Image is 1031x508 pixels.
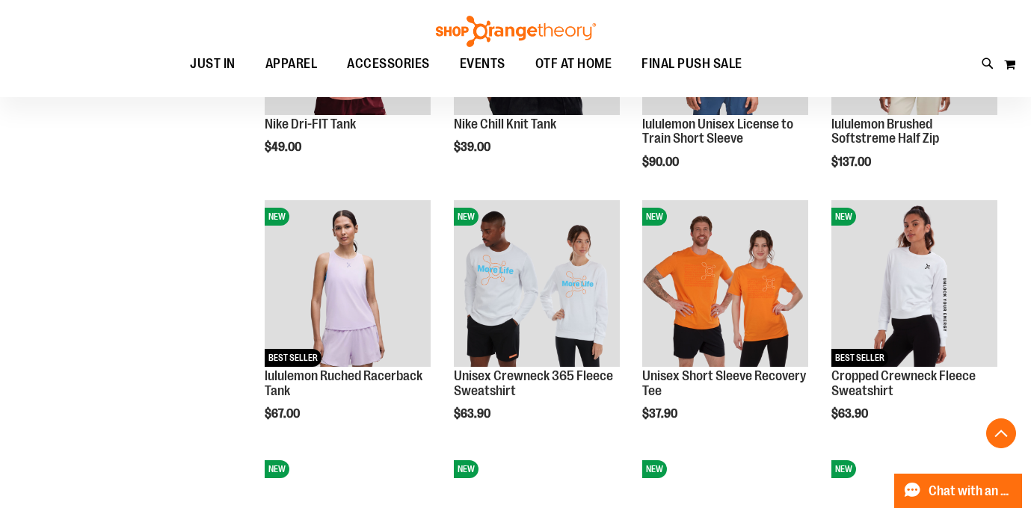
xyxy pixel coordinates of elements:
[446,193,627,459] div: product
[627,47,757,81] a: FINAL PUSH SALE
[642,460,667,478] span: NEW
[894,474,1023,508] button: Chat with an Expert
[642,155,681,169] span: $90.00
[831,200,997,368] a: Cropped Crewneck Fleece SweatshirtNEWBEST SELLER
[265,140,304,154] span: $49.00
[831,368,976,398] a: Cropped Crewneck Fleece Sweatshirt
[642,200,808,368] a: Unisex Short Sleeve Recovery TeeNEW
[831,349,888,367] span: BEST SELLER
[454,208,478,226] span: NEW
[642,117,793,146] a: lululemon Unisex License to Train Short Sleeve
[265,117,356,131] a: Nike Dri-FIT Tank
[175,47,250,81] a: JUST IN
[642,208,667,226] span: NEW
[454,200,620,366] img: Unisex Crewneck 365 Fleece Sweatshirt
[265,200,431,368] a: lululemon Ruched Racerback TankNEWBEST SELLER
[454,407,493,421] span: $63.90
[434,16,598,47] img: Shop Orangetheory
[831,208,856,226] span: NEW
[831,407,870,421] span: $63.90
[454,460,478,478] span: NEW
[641,47,742,81] span: FINAL PUSH SALE
[824,193,1005,459] div: product
[454,140,493,154] span: $39.00
[831,460,856,478] span: NEW
[265,349,321,367] span: BEST SELLER
[265,47,318,81] span: APPAREL
[250,47,333,81] a: APPAREL
[454,200,620,368] a: Unisex Crewneck 365 Fleece SweatshirtNEW
[520,47,627,81] a: OTF AT HOME
[454,368,613,398] a: Unisex Crewneck 365 Fleece Sweatshirt
[265,368,422,398] a: lululemon Ruched Racerback Tank
[929,484,1013,498] span: Chat with an Expert
[265,407,302,421] span: $67.00
[460,47,505,81] span: EVENTS
[257,193,438,459] div: product
[535,47,612,81] span: OTF AT HOME
[986,418,1016,448] button: Back To Top
[445,47,520,81] a: EVENTS
[831,200,997,366] img: Cropped Crewneck Fleece Sweatshirt
[265,208,289,226] span: NEW
[332,47,445,81] a: ACCESSORIES
[265,200,431,366] img: lululemon Ruched Racerback Tank
[265,460,289,478] span: NEW
[190,47,236,81] span: JUST IN
[347,47,430,81] span: ACCESSORIES
[642,200,808,366] img: Unisex Short Sleeve Recovery Tee
[454,117,556,131] a: Nike Chill Knit Tank
[635,193,816,459] div: product
[831,155,873,169] span: $137.00
[642,407,680,421] span: $37.90
[642,368,806,398] a: Unisex Short Sleeve Recovery Tee
[831,117,939,146] a: lululemon Brushed Softstreme Half Zip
